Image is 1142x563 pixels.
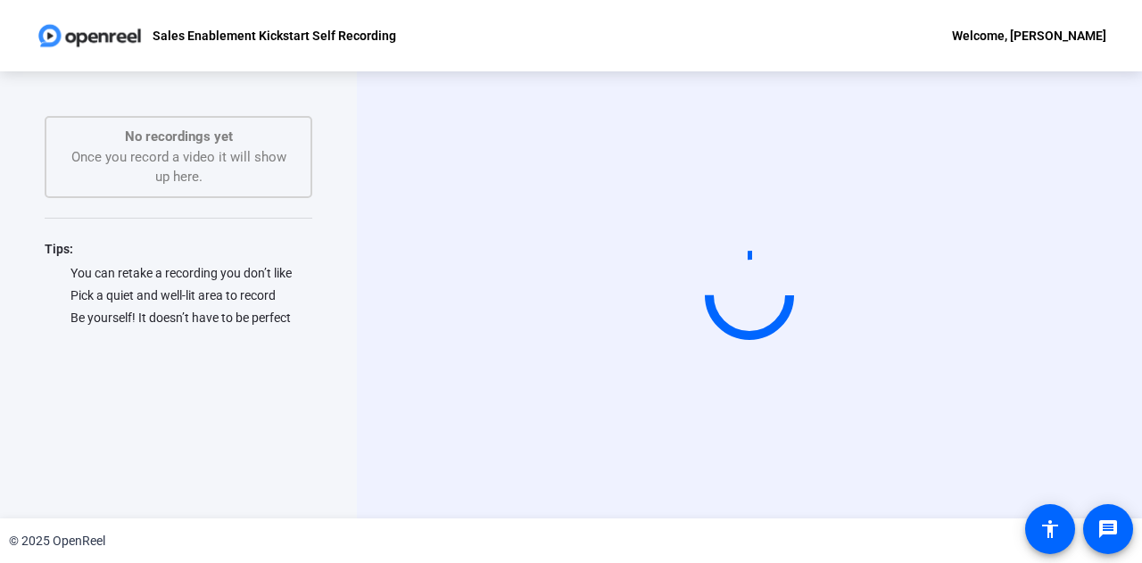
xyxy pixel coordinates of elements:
[64,127,293,187] div: Once you record a video it will show up here.
[45,309,312,327] div: Be yourself! It doesn’t have to be perfect
[64,127,293,147] p: No recordings yet
[153,25,396,46] p: Sales Enablement Kickstart Self Recording
[952,25,1106,46] div: Welcome, [PERSON_NAME]
[9,532,105,551] div: © 2025 OpenReel
[36,18,144,54] img: OpenReel logo
[1039,518,1061,540] mat-icon: accessibility
[1097,518,1119,540] mat-icon: message
[45,238,312,260] div: Tips:
[45,286,312,304] div: Pick a quiet and well-lit area to record
[45,264,312,282] div: You can retake a recording you don’t like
